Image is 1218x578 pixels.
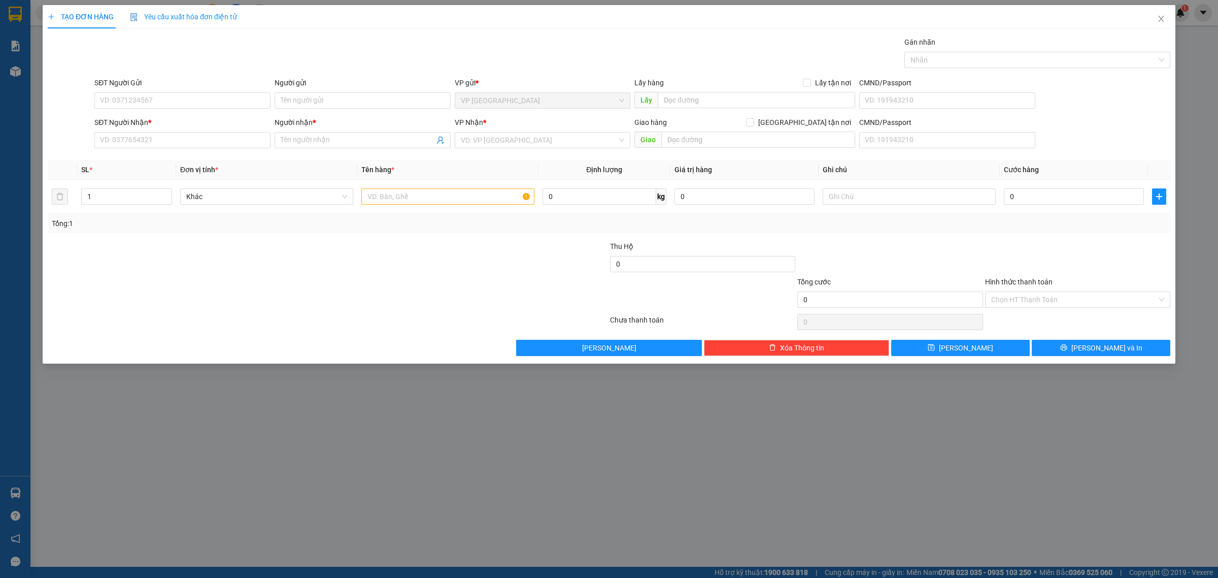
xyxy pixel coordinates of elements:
span: SL [81,166,89,174]
span: TẠO ĐƠN HÀNG [48,13,114,21]
span: delete [769,344,776,352]
button: deleteXóa Thông tin [704,340,889,356]
span: Yêu cầu xuất hóa đơn điện tử [130,13,237,21]
input: Ghi Chú [823,188,996,205]
span: VP Nha Trang [461,93,625,108]
div: Người gửi [275,77,451,88]
span: user-add [436,136,445,144]
div: VP gửi [455,77,631,88]
span: Giá trị hàng [674,166,712,174]
label: Gán nhãn [904,38,935,46]
div: Chưa thanh toán [609,314,796,332]
button: Close [1147,5,1175,34]
span: Lấy [634,92,658,108]
label: Hình thức thanh toán [985,278,1053,286]
span: Giao hàng [634,118,667,126]
input: 0 [674,188,815,205]
span: save [928,344,935,352]
span: plus [48,13,55,20]
span: Lấy hàng [634,79,664,87]
div: Người nhận [275,117,451,128]
div: CMND/Passport [859,117,1035,128]
div: CMND/Passport [859,77,1035,88]
span: VP Nhận [455,118,483,126]
span: Tổng cước [797,278,831,286]
button: save[PERSON_NAME] [891,340,1030,356]
div: SĐT Người Nhận [94,117,270,128]
th: Ghi chú [819,160,1000,180]
span: Khác [186,189,347,204]
span: Đơn vị tính [180,166,218,174]
button: [PERSON_NAME] [516,340,701,356]
span: [GEOGRAPHIC_DATA] tận nơi [754,117,855,128]
div: Tổng: 1 [52,218,470,229]
span: Xóa Thông tin [780,342,824,354]
span: printer [1060,344,1067,352]
span: Lấy tận nơi [811,77,855,88]
input: Dọc đường [661,132,855,148]
div: SĐT Người Gửi [94,77,270,88]
input: VD: Bàn, Ghế [361,188,534,205]
span: Cước hàng [1004,166,1039,174]
span: [PERSON_NAME] [939,342,993,354]
span: [PERSON_NAME] [582,342,636,354]
span: Thu Hộ [610,242,633,250]
span: Định lượng [586,166,622,174]
span: kg [656,188,666,205]
button: printer[PERSON_NAME] và In [1032,340,1170,356]
span: [PERSON_NAME] và In [1071,342,1142,354]
span: Giao [634,132,661,148]
span: plus [1153,192,1166,201]
button: delete [52,188,68,205]
button: plus [1152,188,1166,205]
img: icon [130,13,138,21]
input: Dọc đường [658,92,855,108]
span: Tên hàng [361,166,394,174]
span: close [1157,15,1165,23]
